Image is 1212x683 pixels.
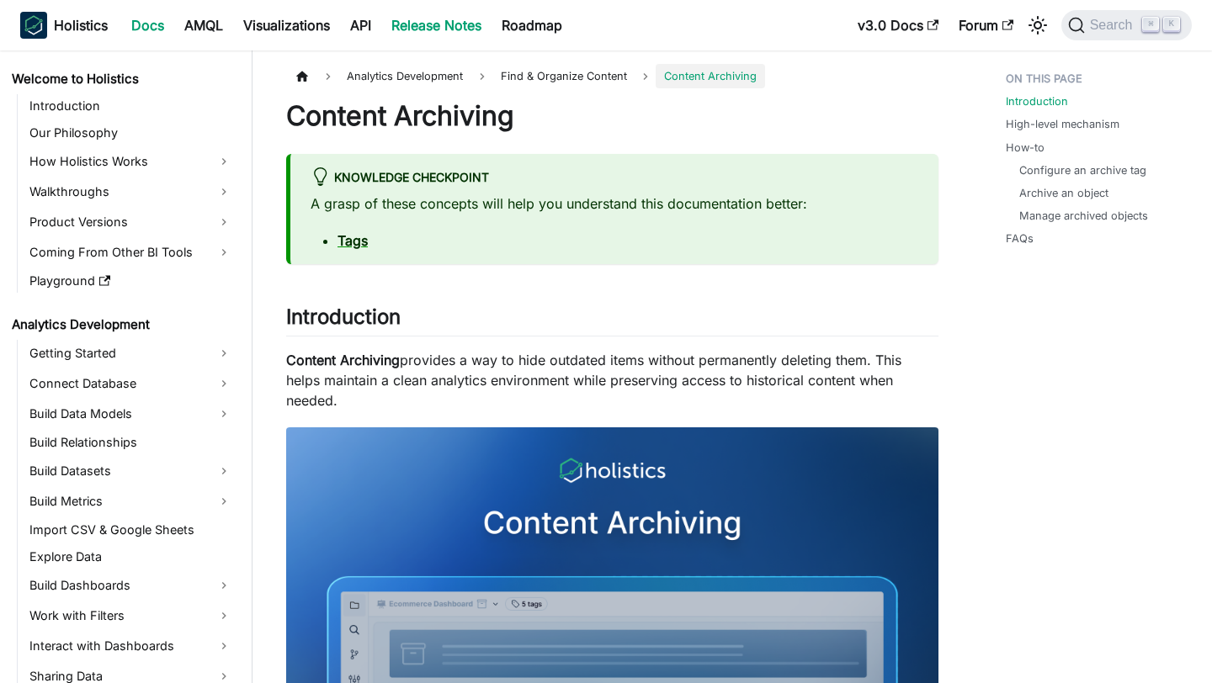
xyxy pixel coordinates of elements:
a: Manage archived objects [1019,208,1148,224]
a: Roadmap [492,12,572,39]
a: Product Versions [24,209,237,236]
span: Analytics Development [338,64,471,88]
span: Find & Organize Content [492,64,635,88]
span: Search [1085,18,1143,33]
a: Introduction [24,94,237,118]
img: Holistics [20,12,47,39]
a: Welcome to Holistics [7,67,237,91]
strong: Content Archiving [286,352,400,368]
a: Build Relationships [24,431,237,454]
nav: Breadcrumbs [286,64,938,88]
a: Build Data Models [24,400,237,427]
p: A grasp of these concepts will help you understand this documentation better: [311,193,918,214]
a: HolisticsHolistics [20,12,108,39]
b: Holistics [54,15,108,35]
a: How Holistics Works [24,148,237,175]
a: FAQs [1006,230,1034,246]
a: Getting Started [24,340,237,367]
a: High-level mechanism [1006,116,1119,132]
p: provides a way to hide outdated items without permanently deleting them. This helps maintain a cl... [286,350,938,410]
a: Introduction [1006,93,1068,109]
a: v3.0 Docs [848,12,949,39]
a: Build Metrics [24,488,237,515]
a: Configure an archive tag [1019,162,1146,178]
a: Walkthroughs [24,178,237,205]
a: Import CSV & Google Sheets [24,518,237,542]
kbd: K [1163,17,1180,32]
a: Archive an object [1019,185,1108,201]
a: AMQL [174,12,233,39]
span: Content Archiving [656,64,765,88]
a: Build Datasets [24,458,237,484]
a: Tags [338,232,368,249]
h2: Introduction [286,304,938,336]
a: Docs [121,12,174,39]
h1: Content Archiving [286,99,938,133]
a: Forum [949,12,1023,39]
div: knowledge checkpoint [311,167,918,189]
a: Playground [24,269,237,293]
a: Visualizations [233,12,340,39]
a: How-to [1006,140,1045,156]
a: Release Notes [381,12,492,39]
a: Our Philosophy [24,121,237,145]
a: Home page [286,64,318,88]
a: Interact with Dashboards [24,633,237,659]
a: Analytics Development [7,313,237,336]
button: Switch between dark and light mode (currently light mode) [1024,12,1051,39]
a: API [340,12,381,39]
a: Explore Data [24,545,237,569]
a: Work with Filters [24,602,237,629]
button: Search (Command+K) [1061,10,1192,40]
kbd: ⌘ [1142,17,1159,32]
a: Coming From Other BI Tools [24,239,237,266]
a: Connect Database [24,370,237,397]
a: Build Dashboards [24,572,237,599]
